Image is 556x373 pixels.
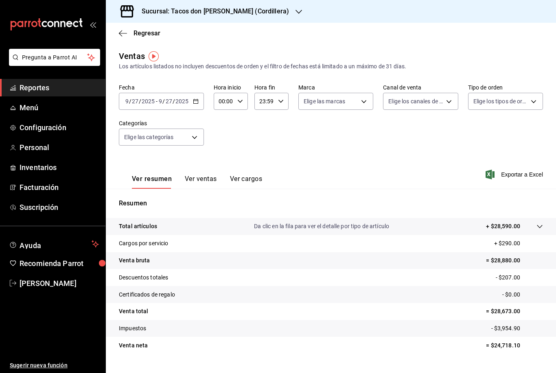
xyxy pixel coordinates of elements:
[486,256,543,265] p: = $28,880.00
[119,50,145,62] div: Ventas
[468,85,543,90] label: Tipo de orden
[132,175,172,189] button: Ver resumen
[119,222,157,231] p: Total artículos
[119,341,148,350] p: Venta neta
[388,97,443,105] span: Elige los canales de venta
[304,97,345,105] span: Elige las marcas
[20,82,99,93] span: Reportes
[486,307,543,316] p: = $28,673.00
[487,170,543,179] button: Exportar a Excel
[125,98,129,105] input: --
[119,85,204,90] label: Fecha
[496,273,543,282] p: - $207.00
[20,142,99,153] span: Personal
[156,98,158,105] span: -
[139,98,141,105] span: /
[119,307,148,316] p: Venta total
[119,239,169,248] p: Cargos por servicio
[185,175,217,189] button: Ver ventas
[9,49,100,66] button: Pregunta a Parrot AI
[134,29,160,37] span: Regresar
[135,7,289,16] h3: Sucursal: Tacos don [PERSON_NAME] (Cordillera)
[119,290,175,299] p: Certificados de regalo
[502,290,543,299] p: - $0.00
[124,133,174,141] span: Elige las categorías
[22,53,88,62] span: Pregunta a Parrot AI
[119,273,168,282] p: Descuentos totales
[119,198,543,208] p: Resumen
[90,21,96,28] button: open_drawer_menu
[20,122,99,133] span: Configuración
[119,324,146,333] p: Impuestos
[119,62,543,71] div: Los artículos listados no incluyen descuentos de orden y el filtro de fechas está limitado a un m...
[20,239,88,249] span: Ayuda
[20,278,99,289] span: [PERSON_NAME]
[6,59,100,68] a: Pregunta a Parrot AI
[494,239,543,248] p: + $290.00
[173,98,175,105] span: /
[20,102,99,113] span: Menú
[10,361,99,370] span: Sugerir nueva función
[129,98,131,105] span: /
[254,85,289,90] label: Hora fin
[131,98,139,105] input: --
[149,51,159,61] img: Tooltip marker
[486,222,520,231] p: + $28,590.00
[473,97,528,105] span: Elige los tipos de orden
[20,202,99,213] span: Suscripción
[141,98,155,105] input: ----
[491,324,543,333] p: - $3,954.90
[132,175,262,189] div: navigation tabs
[119,29,160,37] button: Regresar
[175,98,189,105] input: ----
[486,341,543,350] p: = $24,718.10
[162,98,165,105] span: /
[20,162,99,173] span: Inventarios
[214,85,248,90] label: Hora inicio
[20,182,99,193] span: Facturación
[119,120,204,126] label: Categorías
[383,85,458,90] label: Canal de venta
[165,98,173,105] input: --
[20,258,99,269] span: Recomienda Parrot
[230,175,263,189] button: Ver cargos
[254,222,389,231] p: Da clic en la fila para ver el detalle por tipo de artículo
[158,98,162,105] input: --
[119,256,150,265] p: Venta bruta
[298,85,373,90] label: Marca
